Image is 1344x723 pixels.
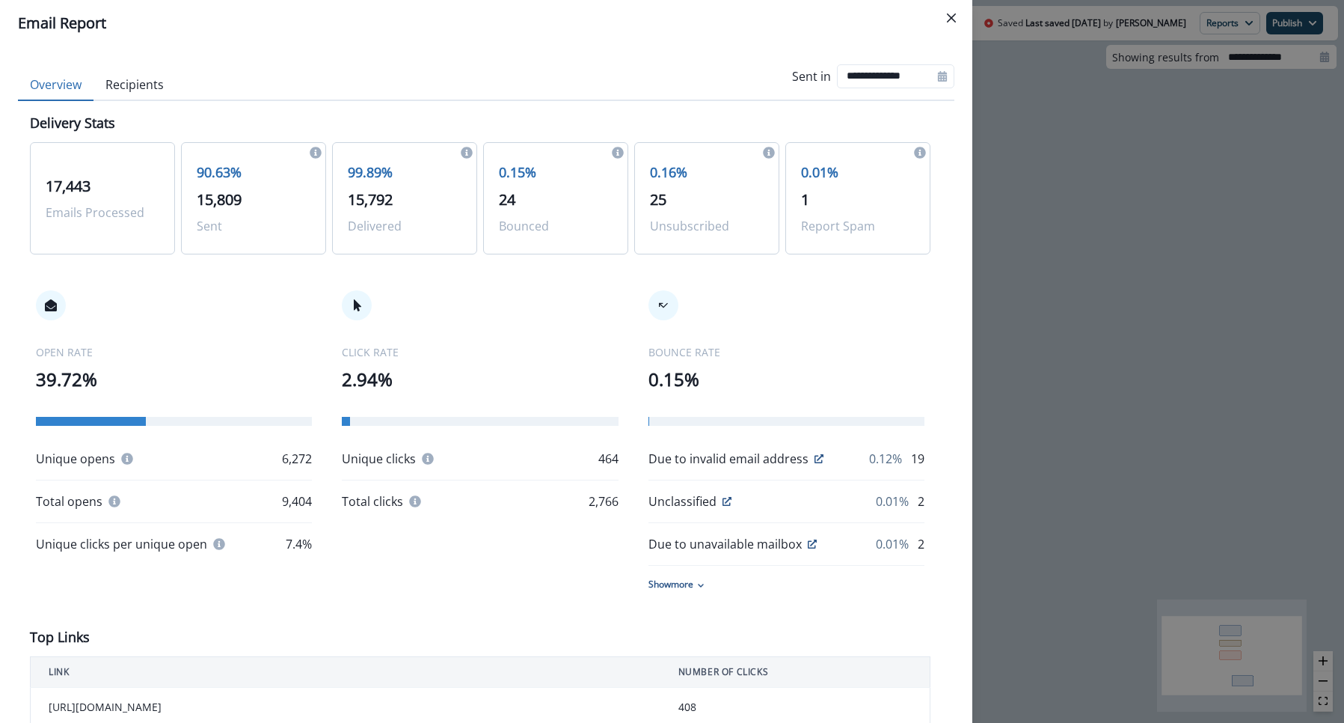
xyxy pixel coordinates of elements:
p: Unique clicks [342,450,416,468]
p: Due to unavailable mailbox [648,535,802,553]
p: Report Spam [801,217,915,235]
p: Unclassified [648,492,717,510]
p: Emails Processed [46,204,159,222]
p: 19 [911,450,924,468]
p: 6,272 [282,450,312,468]
span: 24 [499,189,515,210]
p: 0.01% [801,162,915,183]
button: Overview [18,70,93,101]
p: 0.15% [499,162,613,183]
span: 1 [801,189,809,210]
th: LINK [31,657,660,688]
p: OPEN RATE [36,344,312,360]
p: 0.01% [876,492,909,510]
p: 39.72% [36,366,312,393]
p: Show more [648,578,693,591]
p: Unsubscribed [650,217,764,235]
span: 25 [650,189,666,210]
p: 0.12% [869,450,902,468]
span: 15,792 [348,189,393,210]
p: Sent in [792,67,831,85]
button: Recipients [93,70,176,101]
p: 99.89% [348,162,461,183]
th: NUMBER OF CLICKS [660,657,930,688]
p: 2 [918,535,924,553]
p: Delivery Stats [30,113,115,133]
p: 464 [598,450,619,468]
p: BOUNCE RATE [648,344,924,360]
p: 0.16% [650,162,764,183]
button: Close [939,6,963,30]
p: 2.94% [342,366,618,393]
span: 17,443 [46,176,90,196]
p: Top Links [30,627,90,647]
p: Bounced [499,217,613,235]
p: Due to invalid email address [648,450,808,468]
p: 0.15% [648,366,924,393]
p: Unique opens [36,450,115,468]
p: CLICK RATE [342,344,618,360]
p: Delivered [348,217,461,235]
p: 0.01% [876,535,909,553]
p: Total clicks [342,492,403,510]
p: Unique clicks per unique open [36,535,207,553]
p: Sent [197,217,310,235]
p: 2 [918,492,924,510]
p: 90.63% [197,162,310,183]
div: Email Report [18,12,954,34]
p: 2,766 [589,492,619,510]
span: 15,809 [197,189,242,210]
p: Total opens [36,492,102,510]
p: 7.4% [286,535,312,553]
p: 9,404 [282,492,312,510]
